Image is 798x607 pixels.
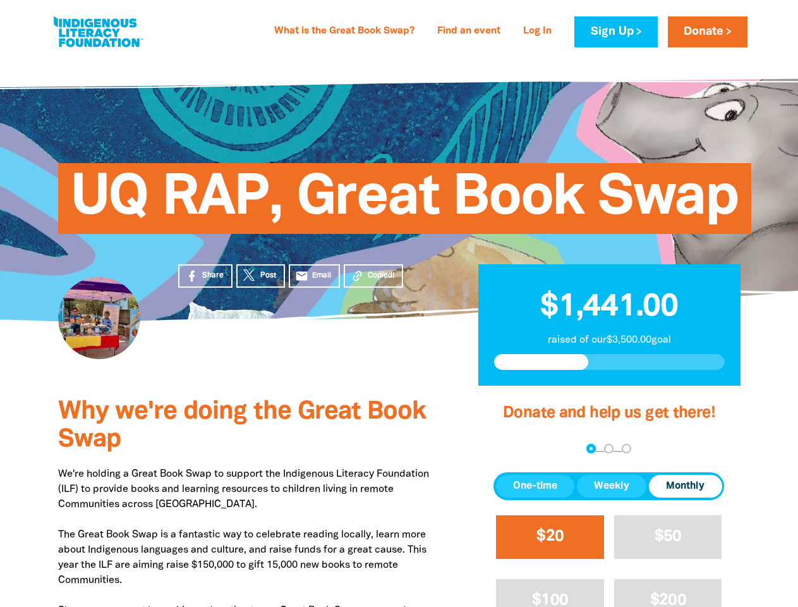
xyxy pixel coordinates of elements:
button: Navigate to step 2 of 3 to enter your details [604,444,614,453]
button: Navigate to step 3 of 3 to enter your payment details [622,444,631,453]
span: Share [202,270,224,281]
i: email [295,269,308,283]
span: Copied! [368,270,394,281]
a: Post [236,264,285,288]
button: Weekly [577,475,646,498]
div: Donation frequency [493,472,724,500]
button: $50 [614,515,722,559]
span: One-time [513,479,557,494]
span: Post [260,270,276,281]
span: Why we're doing the Great Book Swap [58,400,426,451]
button: Copied! [344,264,403,288]
a: Donate [668,16,747,47]
button: $20 [496,515,604,559]
button: Navigate to step 1 of 3 to enter your donation amount [586,444,596,453]
a: Sign Up [574,16,657,47]
span: UQ RAP, Great Book Swap [71,173,739,234]
span: $50 [655,529,682,544]
span: $20 [536,529,564,544]
a: Find an event [430,21,508,42]
a: Share [178,264,233,288]
button: Monthly [649,475,722,498]
p: raised of our $3,500.00 goal [494,333,725,348]
span: Email [312,270,331,281]
button: One-time [496,475,574,498]
span: Donate and help us get there! [503,406,715,420]
span: Weekly [594,479,629,494]
span: Monthly [666,479,704,494]
a: Log In [516,21,559,42]
span: $1,441.00 [540,293,678,322]
a: What is the Great Book Swap? [267,21,422,42]
a: emailEmail [289,264,341,288]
